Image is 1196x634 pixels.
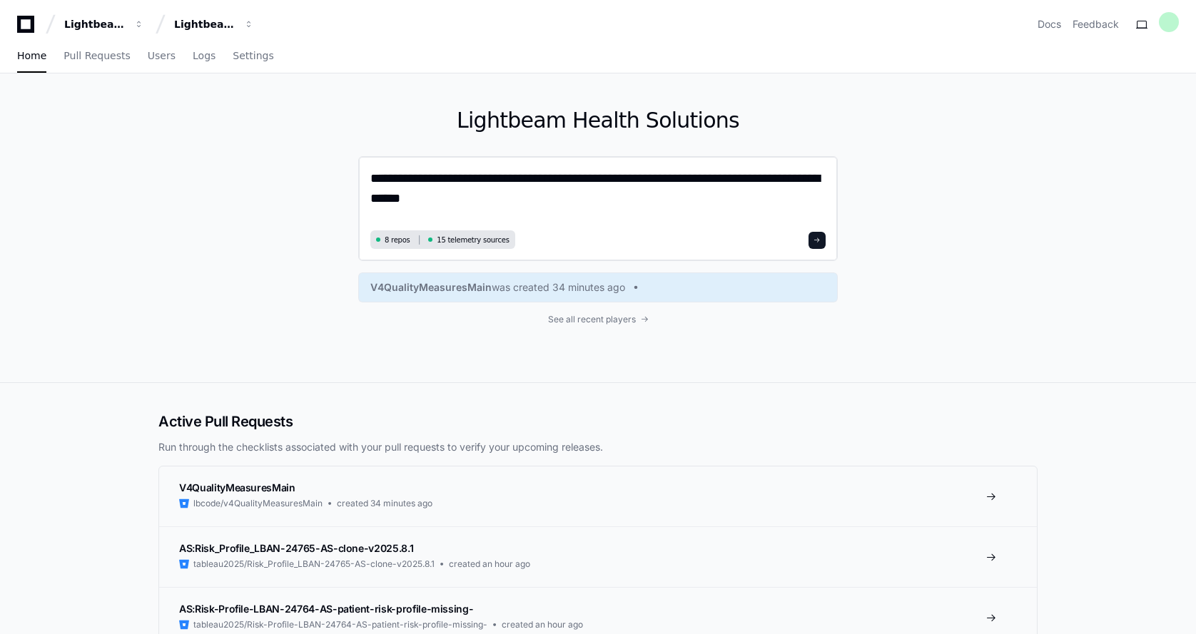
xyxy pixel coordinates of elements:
[385,235,410,245] span: 8 repos
[449,558,530,570] span: created an hour ago
[148,51,176,60] span: Users
[64,51,130,60] span: Pull Requests
[492,280,625,295] span: was created 34 minutes ago
[358,108,838,133] h1: Lightbeam Health Solutions
[193,498,323,509] span: lbcode/v4QualityMeasuresMain
[193,558,435,570] span: tableau2025/Risk_Profile_LBAN-24765-AS-clone-v2025.8.1
[158,411,1038,431] h2: Active Pull Requests
[148,40,176,73] a: Users
[158,440,1038,454] p: Run through the checklists associated with your pull requests to verify your upcoming releases.
[233,40,273,73] a: Settings
[168,11,260,37] button: Lightbeam Health Solutions
[370,280,492,295] span: V4QualityMeasuresMain
[64,40,130,73] a: Pull Requests
[179,603,473,615] span: AS:Risk-Profile-LBAN-24764-AS-patient-risk-profile-missing-
[1038,17,1061,31] a: Docs
[193,51,216,60] span: Logs
[437,235,509,245] span: 15 telemetry sources
[179,542,413,554] span: AS:Risk_Profile_LBAN-24765-AS-clone-v2025.8.1
[59,11,150,37] button: Lightbeam Health
[358,314,838,325] a: See all recent players
[159,466,1037,526] a: V4QualityMeasuresMainlbcode/v4QualityMeasuresMaincreated 34 minutes ago
[17,51,46,60] span: Home
[193,40,216,73] a: Logs
[1073,17,1119,31] button: Feedback
[193,619,487,630] span: tableau2025/Risk-Profile-LBAN-24764-AS-patient-risk-profile-missing-
[17,40,46,73] a: Home
[179,481,295,494] span: V4QualityMeasuresMain
[502,619,583,630] span: created an hour ago
[548,314,636,325] span: See all recent players
[174,17,235,31] div: Lightbeam Health Solutions
[370,280,826,295] a: V4QualityMeasuresMainwas created 34 minutes ago
[233,51,273,60] span: Settings
[64,17,126,31] div: Lightbeam Health
[337,498,432,509] span: created 34 minutes ago
[159,526,1037,587] a: AS:Risk_Profile_LBAN-24765-AS-clone-v2025.8.1tableau2025/Risk_Profile_LBAN-24765-AS-clone-v2025.8...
